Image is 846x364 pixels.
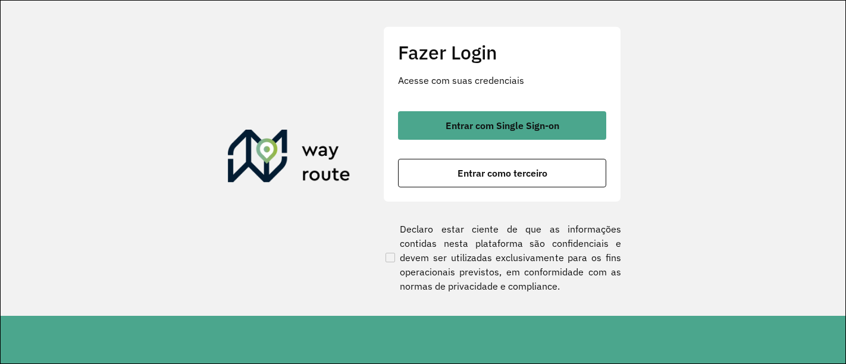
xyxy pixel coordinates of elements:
span: Entrar como terceiro [458,168,547,178]
span: Entrar com Single Sign-on [446,121,559,130]
button: button [398,159,606,187]
img: Roteirizador AmbevTech [228,130,350,187]
h2: Fazer Login [398,41,606,64]
p: Acesse com suas credenciais [398,73,606,87]
button: button [398,111,606,140]
label: Declaro estar ciente de que as informações contidas nesta plataforma são confidenciais e devem se... [383,222,621,293]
